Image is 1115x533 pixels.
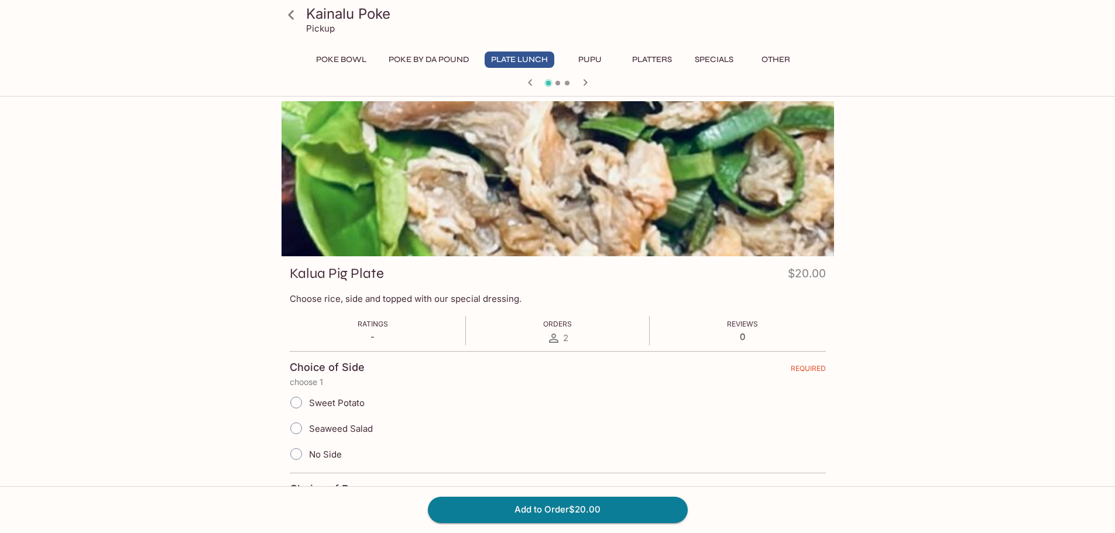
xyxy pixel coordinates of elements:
button: Specials [688,51,740,68]
button: Platters [626,51,678,68]
p: choose 1 [290,377,826,387]
h4: Choice of Base [290,483,367,496]
h4: Choice of Side [290,361,365,374]
button: Poke Bowl [310,51,373,68]
span: REQUIRED [791,364,826,377]
h3: Kalua Pig Plate [290,264,384,283]
span: Seaweed Salad [309,423,373,434]
h3: Kainalu Poke [306,5,829,23]
span: 2 [563,332,568,343]
button: Plate Lunch [485,51,554,68]
div: Kalua Pig Plate [282,101,834,256]
span: Sweet Potato [309,397,365,408]
p: Choose rice, side and topped with our special dressing. [290,293,826,304]
h4: $20.00 [788,264,826,287]
p: - [358,331,388,342]
p: Pickup [306,23,335,34]
span: Orders [543,319,572,328]
button: Add to Order$20.00 [428,497,688,522]
span: No Side [309,449,342,460]
button: Poke By Da Pound [382,51,475,68]
button: Pupu [564,51,616,68]
span: Ratings [358,319,388,328]
span: Reviews [727,319,758,328]
button: Other [750,51,802,68]
p: 0 [727,331,758,342]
